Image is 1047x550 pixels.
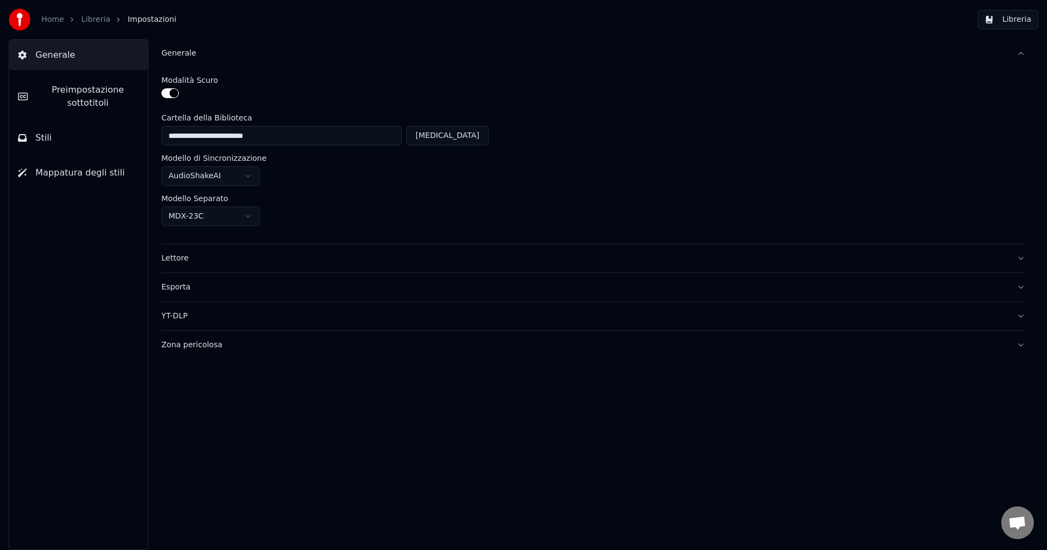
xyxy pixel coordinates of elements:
[9,75,148,118] button: Preimpostazione sottotitoli
[9,158,148,188] button: Mappatura degli stili
[161,154,267,162] label: Modello di Sincronizzazione
[161,340,1008,350] div: Zona pericolosa
[37,83,139,110] span: Preimpostazione sottotitoli
[978,10,1038,29] button: Libreria
[161,244,1025,273] button: Lettore
[161,114,489,122] label: Cartella della Biblioteca
[41,14,176,25] nav: breadcrumb
[406,126,489,146] button: [MEDICAL_DATA]
[161,195,228,202] label: Modello Separato
[1001,506,1034,539] div: Aprire la chat
[161,331,1025,359] button: Zona pericolosa
[35,166,125,179] span: Mappatura degli stili
[9,40,148,70] button: Generale
[161,76,218,84] label: Modalità Scuro
[128,14,176,25] span: Impostazioni
[161,282,1008,293] div: Esporta
[81,14,110,25] a: Libreria
[161,273,1025,301] button: Esporta
[161,253,1008,264] div: Lettore
[161,48,1008,59] div: Generale
[35,49,75,62] span: Generale
[9,123,148,153] button: Stili
[35,131,52,144] span: Stili
[161,39,1025,68] button: Generale
[161,302,1025,330] button: YT-DLP
[161,68,1025,244] div: Generale
[41,14,64,25] a: Home
[9,9,31,31] img: youka
[161,311,1008,322] div: YT-DLP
